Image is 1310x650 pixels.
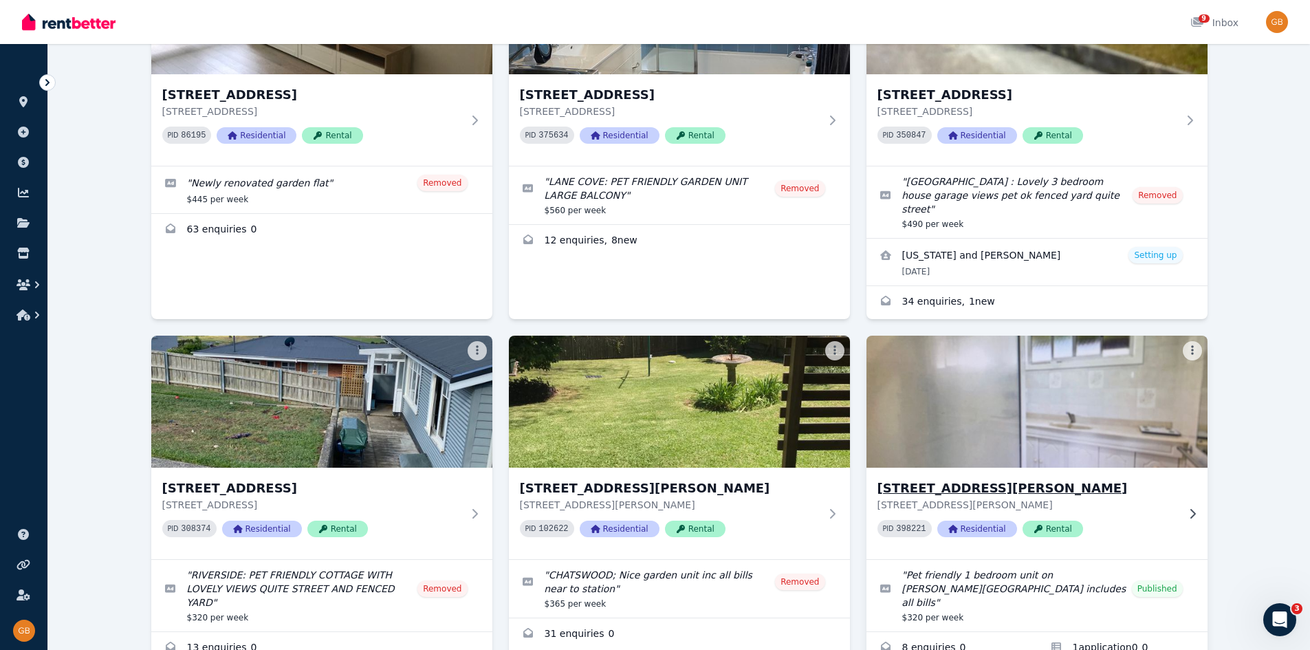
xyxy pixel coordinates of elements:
span: Rental [302,127,362,144]
a: 12 James Street, Chatswood[STREET_ADDRESS][PERSON_NAME][STREET_ADDRESS][PERSON_NAME]PID 102622Res... [509,336,850,559]
iframe: Intercom live chat [1263,603,1296,636]
h3: [STREET_ADDRESS] [162,85,462,105]
img: RentBetter [22,12,116,32]
a: 7A Fort Street, Riverside[STREET_ADDRESS][STREET_ADDRESS]PID 308374ResidentialRental [151,336,492,559]
a: Edit listing: RIVERSIDE : Lovely 3 bedroom house garage views pet ok fenced yard quite street [866,166,1208,238]
code: 102622 [538,524,568,534]
small: PID [883,131,894,139]
span: Residential [937,127,1017,144]
span: 3 [1291,603,1302,614]
span: Residential [937,521,1017,537]
small: PID [883,525,894,532]
span: 9 [1199,14,1210,23]
small: PID [168,131,179,139]
small: PID [525,131,536,139]
code: 308374 [181,524,210,534]
span: Rental [1023,521,1083,537]
span: Rental [665,127,725,144]
a: Edit listing: CHATSWOOD; Nice garden unit inc all bills near to station [509,560,850,618]
h3: [STREET_ADDRESS] [520,85,820,105]
p: [STREET_ADDRESS][PERSON_NAME] [877,498,1177,512]
span: Rental [1023,127,1083,144]
span: Residential [217,127,296,144]
p: [STREET_ADDRESS] [877,105,1177,118]
button: More options [1183,341,1202,360]
h3: [STREET_ADDRESS] [877,85,1177,105]
a: Edit listing: Pet friendly 1 bedroom unit on Clifton drive includes all bills [866,560,1208,631]
a: 37 Clifton Dr, Port Macquarie[STREET_ADDRESS][PERSON_NAME][STREET_ADDRESS][PERSON_NAME]PID 398221... [866,336,1208,559]
p: [STREET_ADDRESS] [162,105,462,118]
a: Edit listing: Newly renovated garden flat [151,166,492,213]
a: Enquiries for 7 Fort Street, Riverside [866,286,1208,319]
a: View details for Georgia and Stephen Kidd [866,239,1208,285]
img: 37 Clifton Dr, Port Macquarie [858,332,1216,471]
code: 350847 [896,131,926,140]
p: [STREET_ADDRESS][PERSON_NAME] [520,498,820,512]
button: More options [825,341,844,360]
a: Edit listing: RIVERSIDE: PET FRIENDLY COTTAGE WITH LOVELY VIEWS QUITE STREET AND FENCED YARD [151,560,492,631]
code: 375634 [538,131,568,140]
div: Inbox [1190,16,1238,30]
img: Glenn Brown [13,620,35,642]
span: Residential [222,521,302,537]
span: Rental [665,521,725,537]
h3: [STREET_ADDRESS][PERSON_NAME] [520,479,820,498]
small: PID [168,525,179,532]
button: More options [468,341,487,360]
a: Enquiries for 4a/40 Cope St, Lane Cove [509,225,850,258]
h3: [STREET_ADDRESS][PERSON_NAME] [877,479,1177,498]
code: 398221 [896,524,926,534]
span: Residential [580,521,659,537]
span: Residential [580,127,659,144]
p: [STREET_ADDRESS] [520,105,820,118]
small: PID [525,525,536,532]
span: Rental [307,521,368,537]
a: Edit listing: LANE COVE: PET FRIENDLY GARDEN UNIT LARGE BALCONY [509,166,850,224]
a: Enquiries for 2a/40 Cope Street, Lane Cove [151,214,492,247]
h3: [STREET_ADDRESS] [162,479,462,498]
img: 12 James Street, Chatswood [509,336,850,468]
p: [STREET_ADDRESS] [162,498,462,512]
code: 86195 [181,131,206,140]
img: 7A Fort Street, Riverside [151,336,492,468]
img: Glenn Brown [1266,11,1288,33]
